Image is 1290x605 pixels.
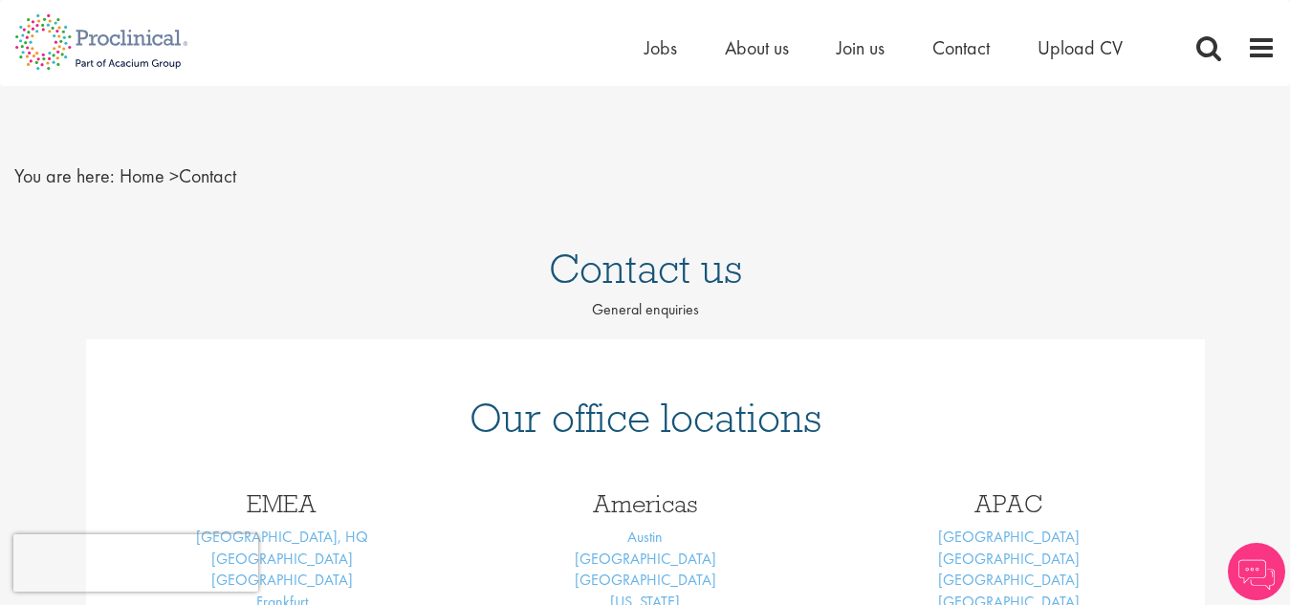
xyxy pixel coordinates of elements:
a: Join us [837,35,885,60]
span: Contact [120,163,236,188]
h3: Americas [478,491,813,516]
span: > [169,163,179,188]
h1: Our office locations [115,397,1176,439]
a: [GEOGRAPHIC_DATA] [211,570,353,590]
a: [GEOGRAPHIC_DATA] [938,549,1080,569]
a: [GEOGRAPHIC_DATA], HQ [196,527,368,547]
img: Chatbot [1228,543,1285,600]
a: Austin [627,527,663,547]
a: About us [725,35,789,60]
a: Contact [932,35,990,60]
span: You are here: [14,163,115,188]
a: breadcrumb link to Home [120,163,164,188]
h3: APAC [842,491,1176,516]
a: [GEOGRAPHIC_DATA] [938,570,1080,590]
a: [GEOGRAPHIC_DATA] [938,527,1080,547]
h3: EMEA [115,491,449,516]
a: Jobs [645,35,677,60]
iframe: reCAPTCHA [13,534,258,592]
a: [GEOGRAPHIC_DATA] [575,549,716,569]
a: [GEOGRAPHIC_DATA] [211,549,353,569]
a: [GEOGRAPHIC_DATA] [575,570,716,590]
a: Upload CV [1038,35,1123,60]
